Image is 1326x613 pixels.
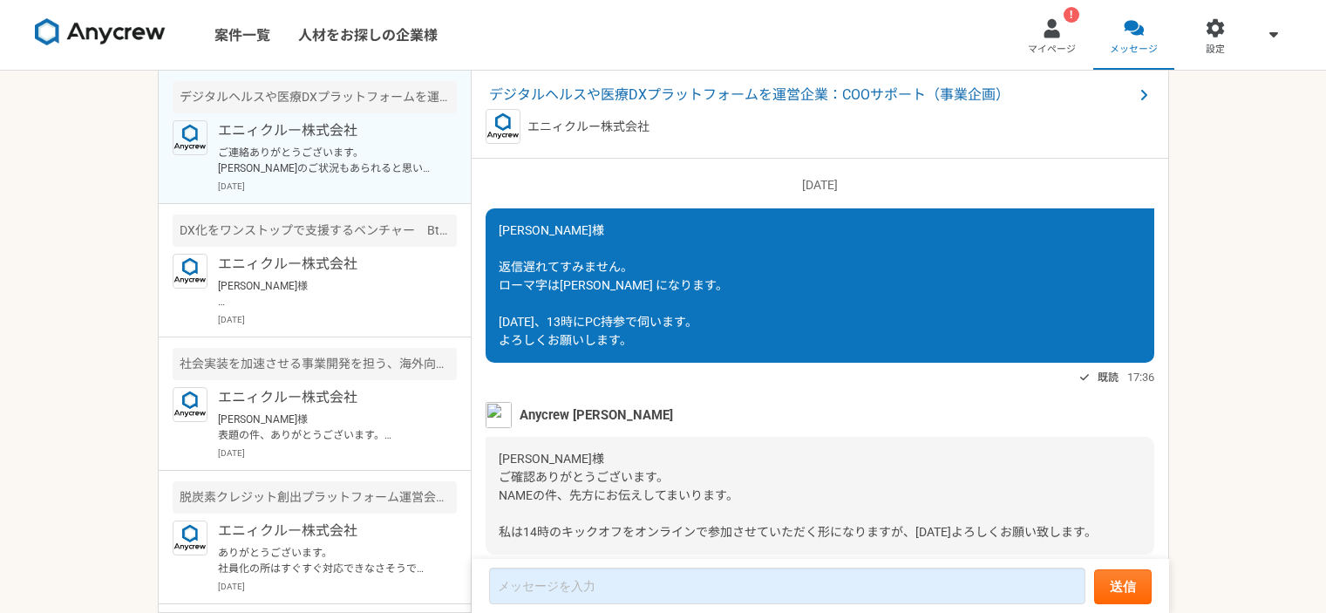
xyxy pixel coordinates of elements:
span: 17:36 [1127,369,1154,385]
p: [DATE] [218,180,457,193]
div: ! [1064,7,1079,23]
span: メッセージ [1110,43,1158,57]
img: logo_text_blue_01.png [173,254,207,289]
p: エニィクルー株式会社 [218,387,433,408]
span: Anycrew [PERSON_NAME] [520,405,673,425]
p: [DATE] [218,446,457,460]
img: logo_text_blue_01.png [173,521,207,555]
p: [DATE] [486,176,1154,194]
span: [PERSON_NAME]様 ご確認ありがとうございます。 NAMEの件、先方にお伝えしてまいります。 私は14時のキックオフをオンラインで参加させていただく形になりますが、[DATE]よろしく... [499,452,1097,539]
div: 脱炭素クレジット創出プラットフォーム運営会社でのをCOO候補（幹部候補）を募集 [173,481,457,514]
p: ありがとうございます。 社員化の所はすぐすぐ対応できなさそうですが、 検討いたします。 [218,545,433,576]
span: マイページ [1028,43,1076,57]
span: デジタルヘルスや医療DXプラットフォームを運営企業：COOサポート（事業企画） [489,85,1133,106]
p: ご連絡ありがとうございます。 [PERSON_NAME]のご状況もあられると思いますので、こちらでも先方のご意向を確認してまいります。少々お時間いただけましたらと思います。よろしくお願いいたします。 [218,145,433,176]
p: [DATE] [218,313,457,326]
p: エニィクルー株式会社 [218,254,433,275]
span: 既読 [1098,367,1119,388]
div: 社会実装を加速させる事業開発を担う、海外向け脱炭素クレジット事業推進メンバー [173,348,457,380]
img: logo_text_blue_01.png [173,120,207,155]
div: デジタルヘルスや医療DXプラットフォームを運営企業：COOサポート（事業企画） [173,81,457,113]
p: エニィクルー株式会社 [527,118,649,136]
img: 8DqYSo04kwAAAAASUVORK5CYII= [35,18,166,46]
p: エニィクルー株式会社 [218,120,433,141]
p: [DATE] [218,580,457,593]
button: 送信 [1094,569,1152,604]
p: [PERSON_NAME]様 表題の件、ありがとうございます。 よろしくお願いいたします。 [PERSON_NAME] [218,412,433,443]
p: [PERSON_NAME]様 本件、ご連絡が遅くなり、大変申し訳ございません。 本件、先方の財務状況が変化し、一度、本件のプロジェクト開始時期を見直したいとのことでした。 また、別案件にて、ご相... [218,278,433,310]
p: エニィクルー株式会社 [218,521,433,541]
span: [PERSON_NAME]様 返信遅れてすみません。 ローマ字は[PERSON_NAME] になります。 [DATE]、13時にPC持参で伺います。 よろしくお願いします。 [499,223,728,347]
img: logo_text_blue_01.png [486,109,520,144]
img: logo_text_blue_01.png [173,387,207,422]
span: 設定 [1206,43,1225,57]
img: tomoya_yamashita.jpeg [486,402,512,428]
div: DX化をワンストップで支援するベンチャー BtoBマーケティング戦略立案・実装 [173,215,457,247]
